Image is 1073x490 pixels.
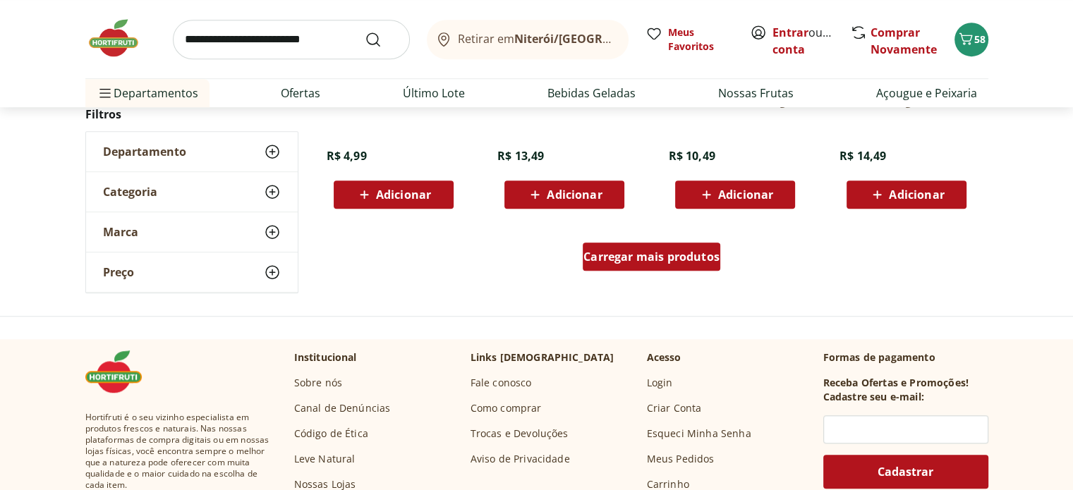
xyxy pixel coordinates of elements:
[103,145,186,159] span: Departamento
[647,401,702,415] a: Criar Conta
[471,401,542,415] a: Como comprar
[675,180,795,209] button: Adicionar
[718,189,773,200] span: Adicionar
[376,189,431,200] span: Adicionar
[403,85,465,102] a: Último Lote
[103,265,134,279] span: Preço
[294,452,356,466] a: Leve Natural
[471,350,614,365] p: Links [DEMOGRAPHIC_DATA]
[365,31,399,48] button: Submit Search
[497,148,544,164] span: R$ 13,49
[878,466,933,477] span: Cadastrar
[876,85,977,102] a: Açougue e Peixaria
[668,148,715,164] span: R$ 10,49
[839,148,886,164] span: R$ 14,49
[294,350,357,365] p: Institucional
[86,132,298,171] button: Departamento
[847,180,966,209] button: Adicionar
[85,17,156,59] img: Hortifruti
[173,20,410,59] input: search
[583,251,720,262] span: Carregar mais produtos
[294,427,368,441] a: Código de Ética
[281,85,320,102] a: Ofertas
[647,452,715,466] a: Meus Pedidos
[471,427,569,441] a: Trocas e Devoluções
[547,189,602,200] span: Adicionar
[514,31,675,47] b: Niterói/[GEOGRAPHIC_DATA]
[668,25,733,54] span: Meus Favoritos
[871,25,937,57] a: Comprar Novamente
[458,32,614,45] span: Retirar em
[427,20,629,59] button: Retirar emNiterói/[GEOGRAPHIC_DATA]
[954,23,988,56] button: Carrinho
[823,390,924,404] h3: Cadastre seu e-mail:
[645,25,733,54] a: Meus Favoritos
[471,376,532,390] a: Fale conosco
[547,85,636,102] a: Bebidas Geladas
[772,24,835,58] span: ou
[772,25,808,40] a: Entrar
[647,376,673,390] a: Login
[583,243,720,276] a: Carregar mais produtos
[974,32,986,46] span: 58
[85,350,156,393] img: Hortifruti
[718,85,794,102] a: Nossas Frutas
[294,376,342,390] a: Sobre nós
[823,376,969,390] h3: Receba Ofertas e Promoções!
[97,76,198,110] span: Departamentos
[823,455,988,489] button: Cadastrar
[772,25,850,57] a: Criar conta
[471,452,570,466] a: Aviso de Privacidade
[889,189,944,200] span: Adicionar
[294,401,391,415] a: Canal de Denúncias
[823,350,988,365] p: Formas de pagamento
[647,427,751,441] a: Esqueci Minha Senha
[103,185,157,199] span: Categoria
[647,350,681,365] p: Acesso
[86,212,298,252] button: Marca
[85,100,298,128] h2: Filtros
[97,76,114,110] button: Menu
[103,225,138,239] span: Marca
[334,180,454,209] button: Adicionar
[327,148,367,164] span: R$ 4,99
[86,172,298,212] button: Categoria
[504,180,624,209] button: Adicionar
[86,252,298,292] button: Preço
